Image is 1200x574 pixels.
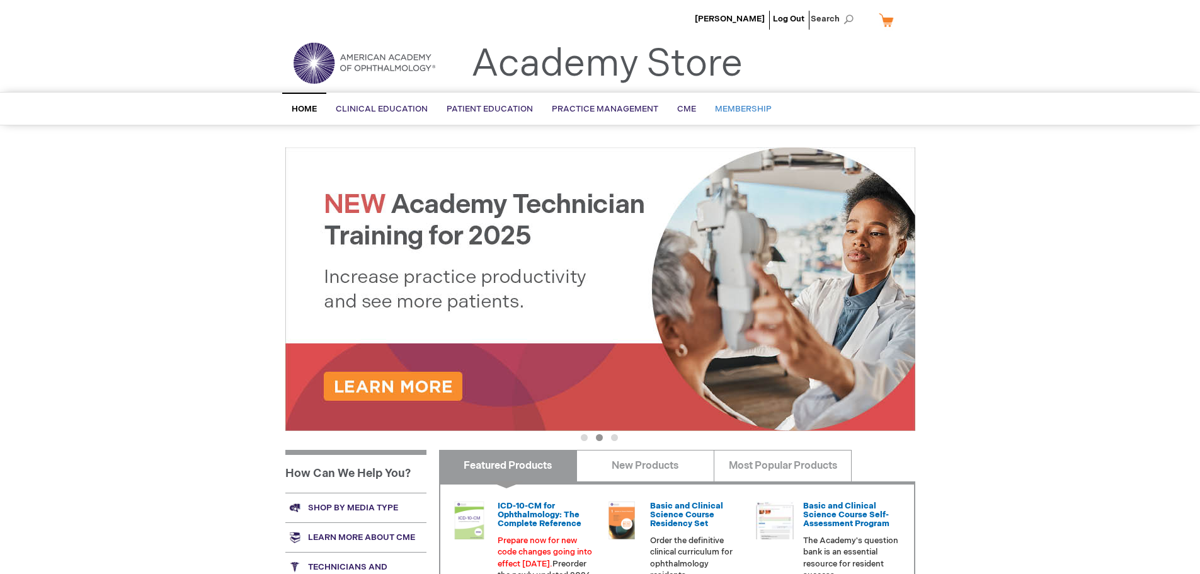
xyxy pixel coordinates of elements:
button: 2 of 3 [596,434,603,441]
a: New Products [576,450,714,481]
h1: How Can We Help You? [285,450,426,493]
span: Search [811,6,859,32]
a: ICD-10-CM for Ophthalmology: The Complete Reference [498,501,581,529]
a: Featured Products [439,450,577,481]
a: Most Popular Products [714,450,852,481]
a: Academy Store [471,42,743,87]
span: Patient Education [447,104,533,114]
button: 3 of 3 [611,434,618,441]
a: Basic and Clinical Science Course Residency Set [650,501,723,529]
img: bcscself_20.jpg [756,502,794,539]
span: CME [677,104,696,114]
img: 02850963u_47.png [603,502,641,539]
a: Log Out [773,14,804,24]
button: 1 of 3 [581,434,588,441]
span: Membership [715,104,772,114]
font: Prepare now for new code changes going into effect [DATE]. [498,536,592,569]
img: 0120008u_42.png [450,502,488,539]
a: Learn more about CME [285,522,426,552]
span: Home [292,104,317,114]
span: Practice Management [552,104,658,114]
a: Basic and Clinical Science Course Self-Assessment Program [803,501,889,529]
a: [PERSON_NAME] [695,14,765,24]
span: Clinical Education [336,104,428,114]
a: Shop by media type [285,493,426,522]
